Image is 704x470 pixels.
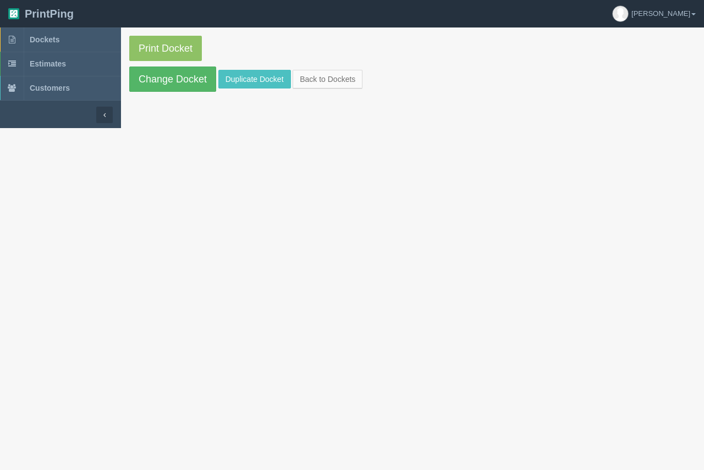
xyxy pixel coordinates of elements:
[8,8,19,19] img: logo-3e63b451c926e2ac314895c53de4908e5d424f24456219fb08d385ab2e579770.png
[30,59,66,68] span: Estimates
[218,70,291,89] a: Duplicate Docket
[293,70,362,89] a: Back to Dockets
[129,36,202,61] a: Print Docket
[129,67,216,92] a: Change Docket
[613,6,628,21] img: avatar_default-7531ab5dedf162e01f1e0bb0964e6a185e93c5c22dfe317fb01d7f8cd2b1632c.jpg
[30,35,59,44] span: Dockets
[30,84,70,92] span: Customers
